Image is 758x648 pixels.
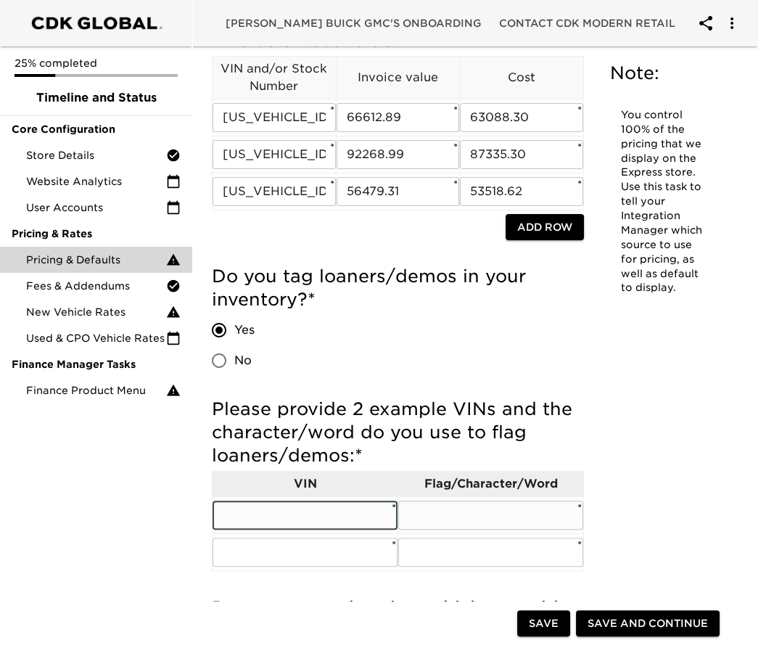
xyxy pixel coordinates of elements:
[688,6,723,41] button: account of current user
[15,56,178,70] p: 25% completed
[610,62,717,85] h5: Note:
[517,610,570,637] button: Save
[588,615,708,633] span: Save and Continue
[26,148,166,163] span: Store Details
[529,615,559,633] span: Save
[12,226,181,241] span: Pricing & Rates
[460,69,583,86] p: Cost
[499,15,675,33] span: Contact CDK Modern Retail
[26,279,166,293] span: Fees & Addendums
[234,321,255,339] span: Yes
[398,475,583,493] p: Flag/Character/Word
[26,253,166,267] span: Pricing & Defaults
[621,108,706,295] p: You control 100% of the pricing that we display on the Express store. Use this task to tell your ...
[213,60,336,95] p: VIN and/or Stock Number
[212,596,584,643] h5: Do you currently price vehicles outside of MSRP (markup or discounted)?
[226,15,482,33] span: [PERSON_NAME] Buick GMC's Onboarding
[576,610,720,637] button: Save and Continue
[517,218,572,237] span: Add Row
[506,214,584,241] button: Add Row
[26,174,166,189] span: Website Analytics
[213,475,397,493] p: VIN
[26,200,166,215] span: User Accounts
[26,305,166,319] span: New Vehicle Rates
[26,383,166,398] span: Finance Product Menu
[212,265,584,311] h5: Do you tag loaners/demos in your inventory?
[12,357,181,372] span: Finance Manager Tasks
[12,122,181,136] span: Core Configuration
[12,89,181,107] span: Timeline and Status
[212,398,584,467] h5: Please provide 2 example VINs and the character/word do you use to flag loaners/demos:
[26,331,166,345] span: Used & CPO Vehicle Rates
[234,352,252,369] span: No
[337,69,460,86] p: Invoice value
[714,6,749,41] button: account of current user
